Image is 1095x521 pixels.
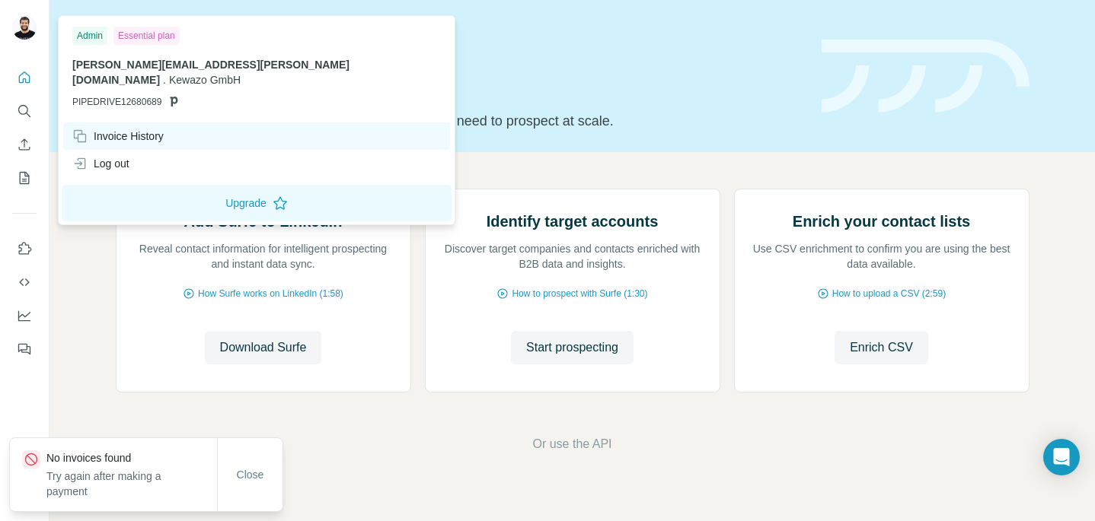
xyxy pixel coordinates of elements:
[511,331,634,364] button: Start prospecting
[72,95,161,109] span: PIPEDRIVE12680689
[163,74,166,86] span: .
[12,235,37,262] button: Use Surfe on LinkedIn
[822,40,1030,113] img: banner
[850,338,913,357] span: Enrich CSV
[1043,439,1080,475] div: Open Intercom Messenger
[532,435,611,453] button: Or use the API
[12,164,37,192] button: My lists
[116,28,803,43] div: Quick start
[62,185,452,221] button: Upgrade
[116,110,803,132] p: Pick your starting point and we’ll provide everything you need to prospect at scale.
[835,331,928,364] button: Enrich CSV
[72,156,129,171] div: Log out
[116,71,803,101] h1: Let’s prospect together
[113,27,180,45] div: Essential plan
[198,287,343,300] span: How Surfe works on LinkedIn (1:58)
[72,59,350,86] span: [PERSON_NAME][EMAIL_ADDRESS][PERSON_NAME][DOMAIN_NAME]
[12,15,37,40] img: Avatar
[832,287,946,300] span: How to upload a CSV (2:59)
[750,241,1014,272] p: Use CSV enrichment to confirm you are using the best data available.
[12,335,37,363] button: Feedback
[72,129,164,144] div: Invoice History
[12,97,37,125] button: Search
[12,268,37,296] button: Use Surfe API
[793,211,970,232] h2: Enrich your contact lists
[12,64,37,91] button: Quick start
[169,74,241,86] span: Kewazo GmbH
[12,302,37,329] button: Dashboard
[237,467,264,482] span: Close
[46,469,217,499] p: Try again after making a payment
[512,287,647,300] span: How to prospect with Surfe (1:30)
[46,450,217,465] p: No invoices found
[72,27,107,45] div: Admin
[441,241,704,272] p: Discover target companies and contacts enriched with B2B data and insights.
[487,211,659,232] h2: Identify target accounts
[12,131,37,158] button: Enrich CSV
[226,461,275,488] button: Close
[205,331,322,364] button: Download Surfe
[132,241,395,272] p: Reveal contact information for intelligent prospecting and instant data sync.
[220,338,307,357] span: Download Surfe
[526,338,618,357] span: Start prospecting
